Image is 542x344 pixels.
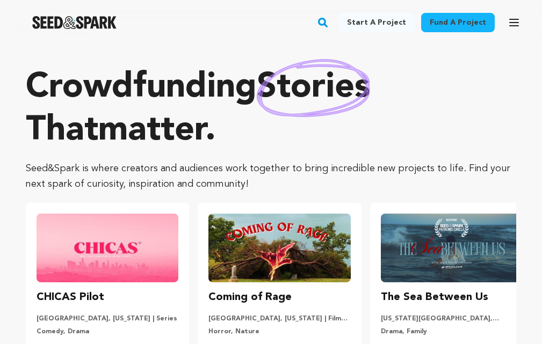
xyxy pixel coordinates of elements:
[32,16,117,29] img: Seed&Spark Logo Dark Mode
[208,289,292,306] h3: Coming of Rage
[338,13,415,32] a: Start a project
[381,327,523,336] p: Drama, Family
[26,67,516,152] p: Crowdfunding that .
[421,13,495,32] a: Fund a project
[381,214,523,282] img: The Sea Between Us image
[26,161,516,192] p: Seed&Spark is where creators and audiences work together to bring incredible new projects to life...
[98,114,205,148] span: matter
[208,314,350,323] p: [GEOGRAPHIC_DATA], [US_STATE] | Film Short
[37,314,178,323] p: [GEOGRAPHIC_DATA], [US_STATE] | Series
[208,327,350,336] p: Horror, Nature
[37,289,104,306] h3: CHICAS Pilot
[37,214,178,282] img: CHICAS Pilot image
[208,214,350,282] img: Coming of Rage image
[257,59,370,118] img: hand sketched image
[381,314,523,323] p: [US_STATE][GEOGRAPHIC_DATA], [US_STATE] | Film Short
[37,327,178,336] p: Comedy, Drama
[381,289,488,306] h3: The Sea Between Us
[32,16,117,29] a: Seed&Spark Homepage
